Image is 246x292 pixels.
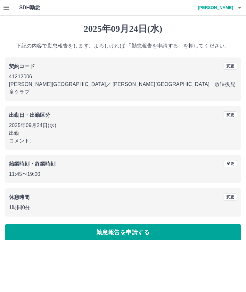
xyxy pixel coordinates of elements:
[9,81,237,96] p: [PERSON_NAME][GEOGRAPHIC_DATA] ／ [PERSON_NAME][GEOGRAPHIC_DATA] 放課後児童クラブ
[9,112,50,118] b: 出勤日・出勤区分
[9,73,237,81] p: 41212006
[9,161,55,167] b: 始業時刻・終業時刻
[224,193,237,201] button: 変更
[224,63,237,70] button: 変更
[224,111,237,118] button: 変更
[5,42,241,50] p: 下記の内容で勤怠報告をします。よろしければ 「勤怠報告を申請する」を押してください。
[5,23,241,34] h1: 2025年09月24日(水)
[9,64,35,69] b: 契約コード
[9,194,30,200] b: 休憩時間
[224,160,237,167] button: 変更
[9,137,237,145] p: コメント:
[9,204,237,211] p: 1時間0分
[9,170,237,178] p: 11:45 〜 19:00
[9,129,237,137] p: 出勤
[5,224,241,240] button: 勤怠報告を申請する
[9,122,237,129] p: 2025年09月24日(水)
